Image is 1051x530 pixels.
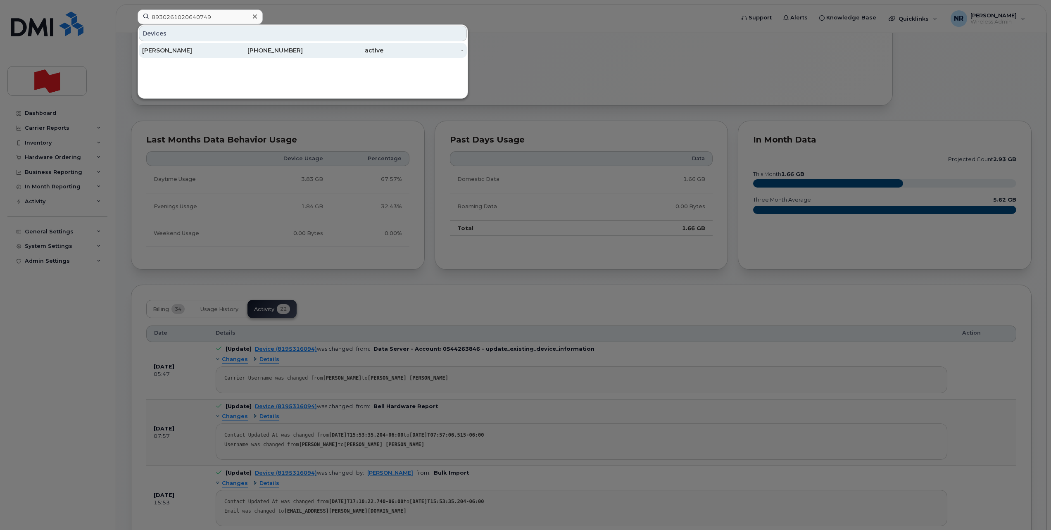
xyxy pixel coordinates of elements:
input: Find something... [138,10,263,24]
a: [PERSON_NAME][PHONE_NUMBER]active- [139,43,467,58]
div: [PERSON_NAME] [142,46,223,55]
div: [PHONE_NUMBER] [223,46,303,55]
div: Devices [139,26,467,41]
div: active [303,46,383,55]
div: - [383,46,464,55]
